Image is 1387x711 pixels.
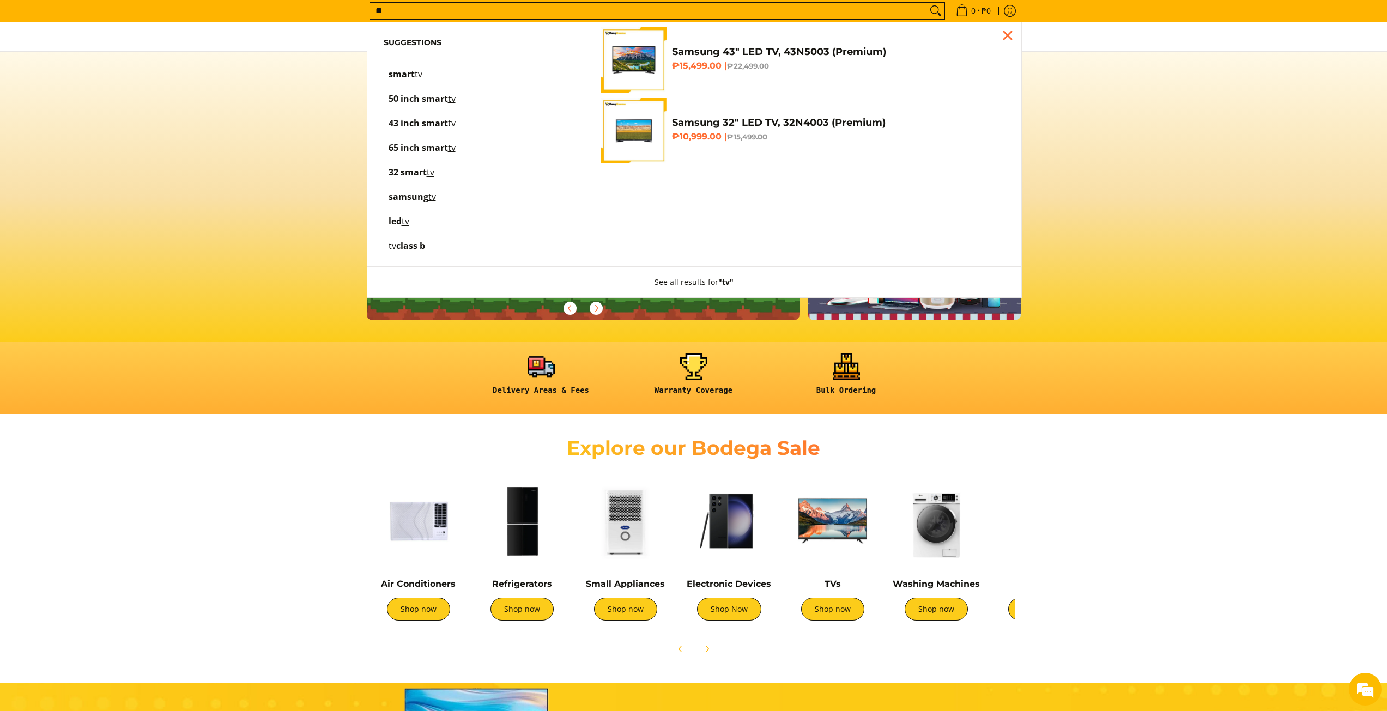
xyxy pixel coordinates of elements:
img: Cookers [994,475,1086,567]
p: 50 inch smart tv [389,95,456,114]
a: Air Conditioners [381,579,456,589]
h2: Explore our Bodega Sale [536,436,852,460]
span: 50 inch smart [389,93,448,105]
a: <h6><strong>Warranty Coverage</strong></h6> [623,353,765,404]
a: Refrigerators [492,579,552,589]
h4: Samsung 32" LED TV, 32N4003 (Premium) [672,117,1004,129]
mark: tv [415,68,422,80]
a: Shop now [490,598,554,621]
span: 43 inch smart [389,117,448,129]
mark: tv [402,215,409,227]
img: samsung-32-inch-led-tv-full-view-mang-kosme [601,98,667,163]
img: Electronic Devices [683,475,776,567]
a: samsung-43-inch-led-tv-full-view- mang-kosme Samsung 43" LED TV, 43N5003 (Premium) ₱15,499.00 |₱2... [601,27,1004,93]
p: 65 inch smart tv [389,144,456,163]
span: class b [396,240,425,252]
a: 50 inch smart tv [384,95,569,114]
del: ₱22,499.00 [727,62,769,70]
span: 65 inch smart [389,142,448,154]
a: samsung-32-inch-led-tv-full-view-mang-kosme Samsung 32" LED TV, 32N4003 (Premium) ₱10,999.00 |₱15... [601,98,1004,163]
a: TVs [825,579,841,589]
img: Refrigerators [476,475,568,567]
button: Next [584,296,608,320]
button: Previous [558,296,582,320]
mark: tv [427,166,434,178]
h6: ₱15,499.00 | [672,60,1004,71]
a: Small Appliances [586,579,665,589]
span: 32 smart [389,166,427,178]
span: samsung [389,191,428,203]
a: Shop now [905,598,968,621]
mark: tv [448,142,456,154]
a: 43 inch smart tv [384,119,569,138]
a: 65 inch smart tv [384,144,569,163]
a: smart tv [384,70,569,89]
h4: Samsung 43" LED TV, 43N5003 (Premium) [672,46,1004,58]
strong: "tv" [718,277,734,287]
span: led [389,215,402,227]
a: Washing Machines [893,579,980,589]
mark: tv [428,191,436,203]
img: Washing Machines [890,475,983,567]
div: Close pop up [1000,27,1016,44]
a: 32 smart tv [384,168,569,187]
del: ₱15,499.00 [727,132,767,141]
p: tv class b [389,242,425,261]
button: Search [927,3,944,19]
a: Electronic Devices [687,579,771,589]
a: Shop now [1008,598,1071,621]
a: <h6><strong>Delivery Areas & Fees</strong></h6> [470,353,612,404]
a: led tv [384,217,569,236]
a: Shop Now [697,598,761,621]
a: Shop now [594,598,657,621]
mark: tv [448,117,456,129]
a: tv class b [384,242,569,261]
img: Air Conditioners [372,475,465,567]
p: samsung tv [389,193,436,212]
img: Small Appliances [579,475,672,567]
h6: ₱10,999.00 | [672,131,1004,142]
h6: Suggestions [384,38,569,48]
p: 32 smart tv [389,168,434,187]
span: • [953,5,994,17]
button: Next [695,637,719,661]
span: smart [389,68,415,80]
span: ₱0 [980,7,992,15]
a: samsung tv [384,193,569,212]
mark: tv [448,93,456,105]
img: samsung-43-inch-led-tv-full-view- mang-kosme [601,27,667,93]
p: smart tv [389,70,422,89]
p: led tv [389,217,409,236]
span: 0 [970,7,977,15]
mark: tv [389,240,396,252]
button: See all results for"tv" [644,267,744,297]
p: 43 inch smart tv [389,119,456,138]
a: <h6><strong>Bulk Ordering</strong></h6> [776,353,917,404]
a: Shop now [387,598,450,621]
a: Shop now [801,598,864,621]
button: Previous [669,637,693,661]
img: TVs [786,475,879,567]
